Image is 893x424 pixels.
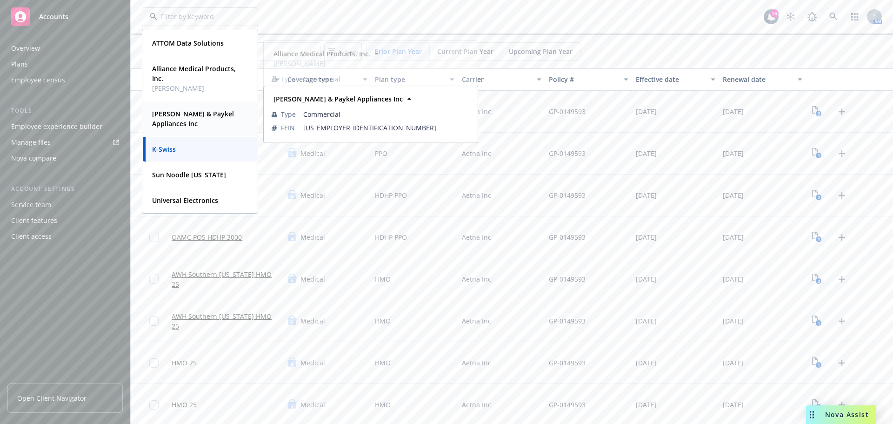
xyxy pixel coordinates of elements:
[172,400,197,410] a: HMO 25
[375,316,391,326] span: HMO
[549,358,586,368] span: GP-0149593
[549,232,586,242] span: GP-0149593
[7,57,123,72] a: Plans
[549,190,586,200] span: GP-0149593
[149,275,159,284] input: Toggle Row Selected
[11,151,56,166] div: Nova compare
[818,278,820,284] text: 2
[549,274,586,284] span: GP-0149593
[11,73,65,87] div: Employee census
[636,232,657,242] span: [DATE]
[375,190,407,200] span: HDHP PPO
[723,76,792,83] div: Renewal date
[149,358,159,368] input: Toggle Row Selected
[152,64,236,83] strong: Alliance Medical Products, Inc.
[7,119,123,134] a: Employee experience builder
[549,316,586,326] span: GP-0149593
[300,358,325,368] span: Medical
[462,316,491,326] span: Aetna Inc
[834,104,849,119] a: Upload Plan Documents
[723,316,744,326] span: [DATE]
[723,400,744,410] span: [DATE]
[723,107,744,116] span: [DATE]
[818,236,820,242] text: 1
[7,213,123,228] a: Client features
[636,76,705,83] div: Effective date
[806,405,818,424] div: Drag to move
[17,393,87,403] span: Open Client Navigator
[810,230,825,245] a: View Plan Documents
[375,274,391,284] span: HMO
[149,400,159,410] input: Toggle Row Selected
[636,190,657,200] span: [DATE]
[636,316,657,326] span: [DATE]
[462,190,491,200] span: Aetna Inc
[834,314,849,329] a: Upload Plan Documents
[636,148,657,158] span: [DATE]
[545,68,632,91] button: Policy #
[723,232,744,242] span: [DATE]
[152,39,224,47] strong: ATTOM Data Solutions
[818,362,820,368] text: 1
[303,109,470,119] span: Commercial
[300,232,325,242] span: Medical
[719,68,806,91] button: Renewal date
[11,197,51,212] div: Service team
[462,232,491,242] span: Aetna Inc
[152,196,218,205] strong: Universal Electronics
[281,109,296,119] span: Type
[7,41,123,56] a: Overview
[152,83,246,93] span: [PERSON_NAME]
[846,7,864,26] a: Switch app
[806,405,876,424] button: Nova Assist
[549,76,618,83] div: Policy #
[7,106,123,115] div: Tools
[300,316,325,326] span: Medical
[636,358,657,368] span: [DATE]
[549,148,586,158] span: GP-0149593
[172,269,280,289] a: AWH Southern [US_STATE] HMO 25
[281,74,296,84] span: Type
[7,197,123,212] a: Service team
[810,272,825,287] a: View Plan Documents
[273,94,403,103] strong: [PERSON_NAME] & Paykel Appliances Inc
[149,316,159,326] input: Toggle Row Selected
[39,13,68,20] span: Accounts
[723,358,744,368] span: [DATE]
[157,13,239,20] input: Filter by keyword
[818,111,820,117] text: 2
[152,145,176,154] strong: K-Swiss
[7,151,123,166] a: Nova compare
[303,74,470,84] span: Commercial
[11,213,57,228] div: Client features
[834,146,849,161] a: Upload Plan Documents
[818,153,820,159] text: 1
[273,49,370,58] strong: Alliance Medical Products, Inc.
[834,230,849,245] a: Upload Plan Documents
[834,188,849,203] a: Upload Plan Documents
[300,400,325,410] span: Medical
[273,59,370,68] span: [PERSON_NAME]
[549,400,586,410] span: GP-0149593
[7,229,123,244] a: Client access
[723,190,744,200] span: [DATE]
[723,148,744,158] span: [DATE]
[11,229,52,244] div: Client access
[152,170,226,179] strong: Sun Noodle [US_STATE]
[11,135,51,150] div: Manage files
[825,411,869,418] span: Nova Assist
[458,68,545,91] button: Carrier
[834,356,849,370] a: Upload Plan Documents
[770,9,779,18] div: 16
[632,68,719,91] button: Effective date
[834,397,849,412] a: Upload Plan Documents
[375,358,391,368] span: HMO
[300,190,325,200] span: Medical
[549,107,586,116] span: GP-0149593
[723,274,744,284] span: [DATE]
[636,400,657,410] span: [DATE]
[7,184,123,194] div: Account settings
[810,314,825,329] a: View Plan Documents
[172,358,197,368] a: HMO 25
[818,195,820,201] text: 2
